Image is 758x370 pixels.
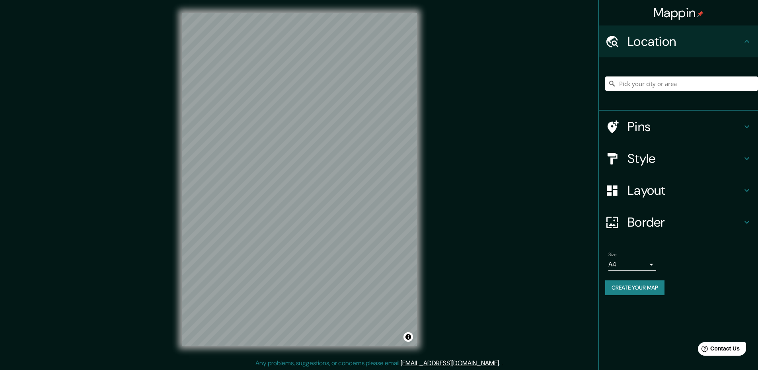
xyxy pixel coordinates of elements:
button: Toggle attribution [403,332,413,342]
label: Size [608,251,617,258]
div: A4 [608,258,656,271]
input: Pick your city or area [605,76,758,91]
canvas: Map [182,13,417,346]
h4: Border [627,214,742,230]
div: . [501,358,503,368]
a: [EMAIL_ADDRESS][DOMAIN_NAME] [401,359,499,367]
h4: Pins [627,119,742,135]
button: Create your map [605,280,664,295]
div: Style [599,143,758,174]
div: Border [599,206,758,238]
div: . [500,358,501,368]
h4: Style [627,151,742,166]
p: Any problems, suggestions, or concerns please email . [255,358,500,368]
div: Pins [599,111,758,143]
div: Layout [599,174,758,206]
h4: Location [627,33,742,49]
h4: Mappin [653,5,704,21]
iframe: Help widget launcher [687,339,749,361]
h4: Layout [627,182,742,198]
img: pin-icon.png [697,11,703,17]
div: Location [599,25,758,57]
